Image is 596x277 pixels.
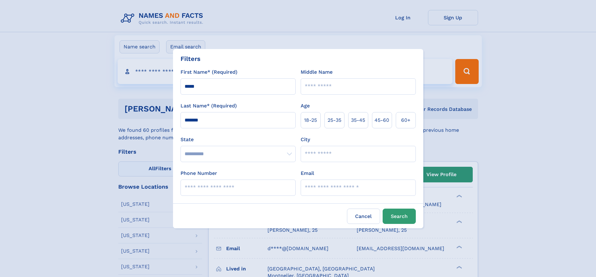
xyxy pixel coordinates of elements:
label: Phone Number [181,170,217,177]
label: State [181,136,296,143]
span: 25‑35 [328,116,341,124]
label: First Name* (Required) [181,68,237,76]
button: Search [383,209,416,224]
label: Email [301,170,314,177]
label: Cancel [347,209,380,224]
label: Middle Name [301,68,333,76]
span: 60+ [401,116,410,124]
span: 35‑45 [351,116,365,124]
label: Age [301,102,310,110]
span: 18‑25 [304,116,317,124]
label: Last Name* (Required) [181,102,237,110]
div: Filters [181,54,201,63]
label: City [301,136,310,143]
span: 45‑60 [374,116,389,124]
